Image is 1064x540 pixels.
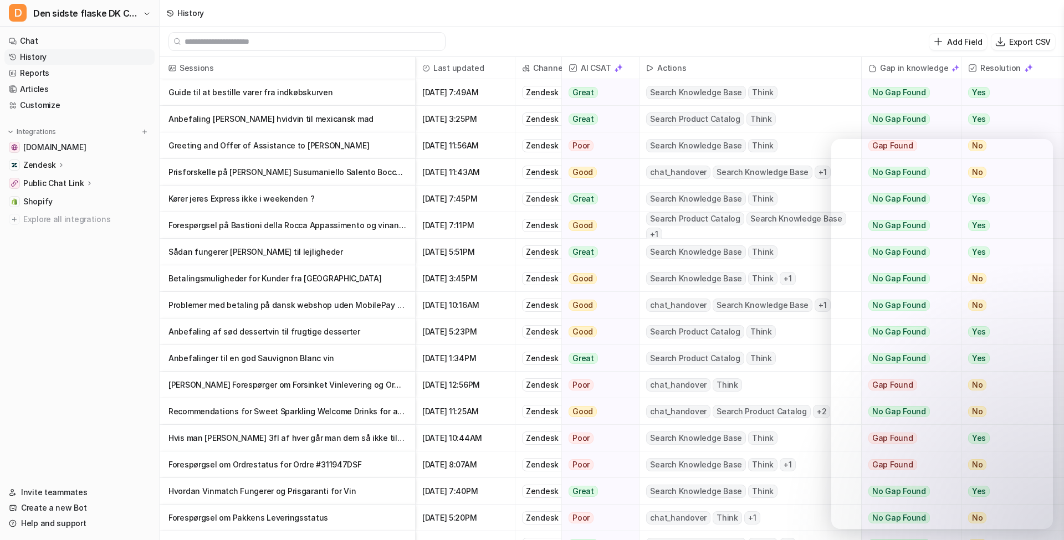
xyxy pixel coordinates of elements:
[815,299,831,312] span: + 1
[569,486,598,497] span: Great
[947,36,982,48] p: Add Field
[961,132,1063,159] button: No
[420,505,510,531] span: [DATE] 5:20PM
[562,159,632,186] button: Good
[746,212,846,225] span: Search Knowledge Base
[4,126,59,137] button: Integrations
[4,97,155,113] a: Customize
[862,106,953,132] button: No Gap Found
[646,352,744,365] span: Search Product Catalog
[748,272,777,285] span: Think
[831,139,1053,529] iframe: Intercom live chat
[168,265,406,292] p: Betalingsmuligheder for Kunder fra [GEOGRAPHIC_DATA]
[562,505,632,531] button: Poor
[748,245,777,259] span: Think
[657,57,686,79] h2: Actions
[4,516,155,531] a: Help and support
[4,212,155,227] a: Explore all integrations
[168,398,406,425] p: Recommendations for Sweet Sparkling Welcome Drinks for a Wedding
[813,405,831,418] span: + 2
[168,159,406,186] p: Prisforskelle på [PERSON_NAME] Susumaniello Salento Boccantino 2024 ved køb af flere flasker
[569,300,597,311] span: Good
[4,194,155,209] a: ShopifyShopify
[569,353,598,364] span: Great
[420,106,510,132] span: [DATE] 3:25PM
[646,192,746,205] span: Search Knowledge Base
[522,299,582,312] div: Zendesk chat
[968,87,990,98] span: Yes
[168,318,406,345] p: Anbefaling af sød dessertvin til frugtige desserter
[420,239,510,265] span: [DATE] 5:51PM
[522,272,582,285] div: Zendesk chat
[569,246,598,258] span: Great
[562,478,632,505] button: Great
[566,57,635,79] span: AI CSAT
[713,405,811,418] span: Search Product Catalog
[868,114,930,125] span: No Gap Found
[713,378,742,392] span: Think
[168,451,406,478] p: Forespørgsel om Ordrestatus for Ordre #311947DSF
[862,132,953,159] button: Gap Found
[569,433,594,444] span: Poor
[646,228,662,241] span: + 1
[164,57,411,79] span: Sessions
[562,451,632,478] button: Poor
[868,87,930,98] span: No Gap Found
[168,239,406,265] p: Sådan fungerer [PERSON_NAME] til lejligheder
[780,272,796,285] span: + 1
[569,459,594,470] span: Poor
[562,106,632,132] button: Great
[522,378,582,392] div: Zendesk chat
[522,166,582,179] div: Zendesk chat
[646,245,746,259] span: Search Knowledge Base
[562,79,632,106] button: Great
[780,458,796,471] span: + 1
[646,112,744,126] span: Search Product Catalog
[420,265,510,292] span: [DATE] 3:45PM
[522,245,582,259] div: Zendesk chat
[646,485,746,498] span: Search Knowledge Base
[646,86,746,99] span: Search Knowledge Base
[420,425,510,451] span: [DATE] 10:44AM
[168,425,406,451] p: Hvis man [PERSON_NAME] 3fl af hver går man dem så ikke til 39,-
[991,34,1055,50] button: Export CSV
[522,139,582,152] div: Zendesk chat
[168,505,406,531] p: Forespørgsel om Pakkens Leveringsstatus
[746,352,776,365] span: Think
[713,511,742,524] span: Think
[862,79,953,106] button: No Gap Found
[420,57,510,79] span: Last updated
[569,193,598,204] span: Great
[562,212,632,239] button: Good
[569,512,594,523] span: Poor
[748,431,777,445] span: Think
[168,292,406,318] p: Problemer med betaling på dansk webshop uden MobilePay fra [GEOGRAPHIC_DATA]
[11,180,18,187] img: Public Chat Link
[522,511,582,524] div: Zendesk chat
[569,114,598,125] span: Great
[420,79,510,106] span: [DATE] 7:49AM
[646,166,710,179] span: chat_handover
[168,478,406,505] p: Hvordan Vinmatch Fungerer og Prisgaranti for Vin
[646,378,710,392] span: chat_handover
[569,140,594,151] span: Poor
[562,186,632,212] button: Great
[168,132,406,159] p: Greeting and Offer of Assistance to [PERSON_NAME]
[4,49,155,65] a: History
[748,458,777,471] span: Think
[748,139,777,152] span: Think
[522,112,582,126] div: Zendesk chat
[168,79,406,106] p: Guide til at bestille varer fra indkøbskurven
[420,212,510,239] span: [DATE] 7:11PM
[9,4,27,22] span: D
[4,65,155,81] a: Reports
[569,379,594,390] span: Poor
[522,405,582,418] div: Zendesk chat
[23,196,53,207] span: Shopify
[746,325,776,338] span: Think
[7,128,14,136] img: expand menu
[562,425,632,451] button: Poor
[713,166,812,179] span: Search Knowledge Base
[420,478,510,505] span: [DATE] 7:40PM
[968,114,990,125] span: Yes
